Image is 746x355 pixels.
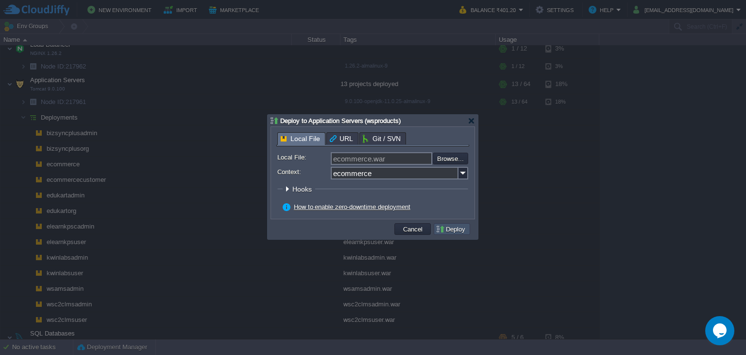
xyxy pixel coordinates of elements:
[330,133,353,144] span: URL
[277,152,330,162] label: Local File:
[363,133,401,144] span: Git / SVN
[292,185,314,193] span: Hooks
[436,225,468,233] button: Deploy
[277,167,330,177] label: Context:
[281,133,320,145] span: Local File
[294,203,410,211] a: How to enable zero-downtime deployment
[280,117,401,124] span: Deploy to Application Servers (wsproducts)
[400,225,425,233] button: Cancel
[705,316,736,345] iframe: chat widget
